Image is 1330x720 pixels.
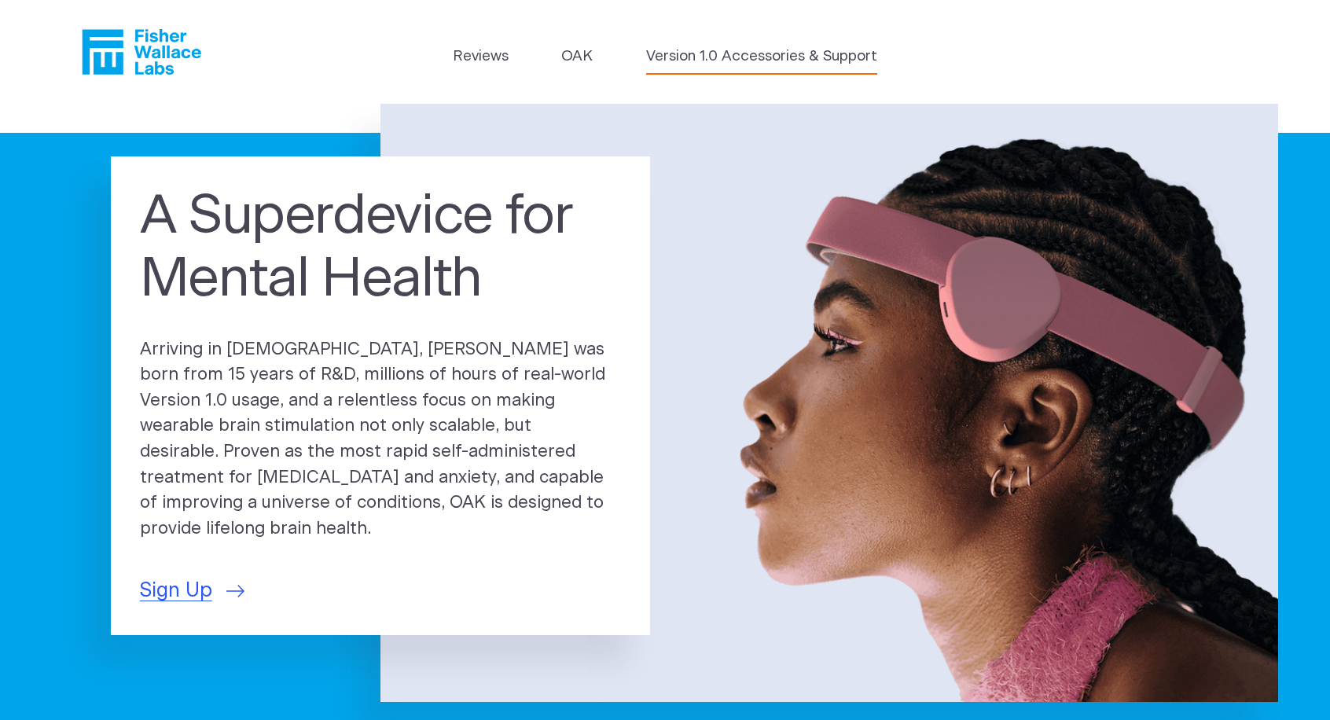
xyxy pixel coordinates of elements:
[646,46,877,68] a: Version 1.0 Accessories & Support
[82,29,201,75] a: Fisher Wallace
[140,186,622,310] h1: A Superdevice for Mental Health
[561,46,593,68] a: OAK
[140,576,245,606] a: Sign Up
[453,46,509,68] a: Reviews
[140,337,622,542] p: Arriving in [DEMOGRAPHIC_DATA], [PERSON_NAME] was born from 15 years of R&D, millions of hours of...
[140,576,212,606] span: Sign Up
